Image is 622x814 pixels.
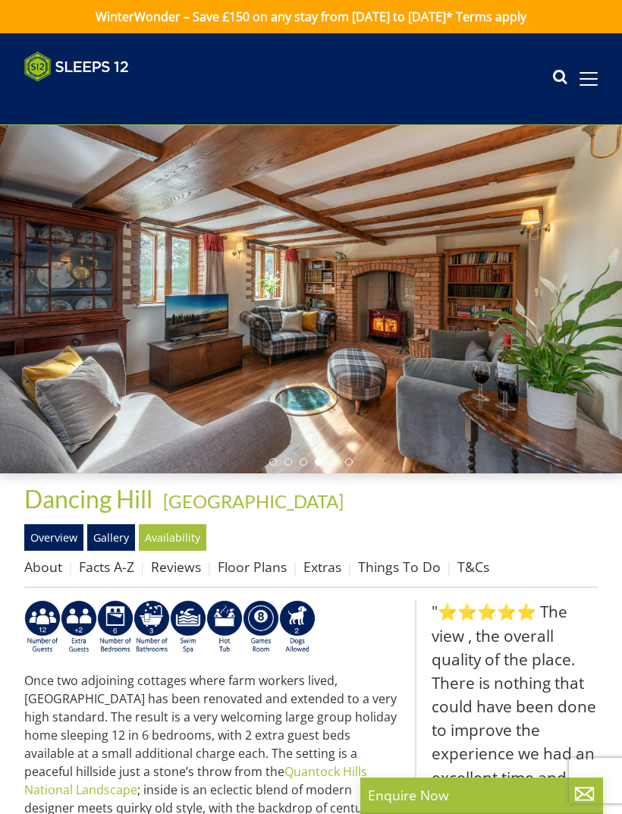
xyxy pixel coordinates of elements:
a: Overview [24,524,83,550]
a: Extras [303,558,341,576]
iframe: Customer reviews powered by Trustpilot [17,91,176,104]
a: Quantock Hills National Landscape [24,763,367,798]
a: About [24,558,62,576]
a: T&Cs [457,558,489,576]
img: AD_4nXcpX5uDwed6-YChlrI2BYOgXwgg3aqYHOhRm0XfZB-YtQW2NrmeCr45vGAfVKUq4uWnc59ZmEsEzoF5o39EWARlT1ewO... [206,600,243,655]
img: AD_4nXeGPOijBfXJOWn1DYat7hkbQLIrN48yJVYawtWbqLjbxj3dEWFa8cO9z0HszglWmBmNnq-EloQUXMJBCLMs01_EmkV6T... [170,600,206,655]
a: Reviews [151,558,201,576]
p: Enquire Now [368,785,595,805]
span: Dancing Hill [24,484,152,514]
span: - [157,490,344,512]
a: Gallery [87,524,135,550]
a: Floor Plans [218,558,287,576]
img: AD_4nXdrZMsjcYNLGsKuA84hRzvIbesVCpXJ0qqnwZoX5ch9Zjv73tWe4fnFRs2gJ9dSiUubhZXckSJX_mqrZBmYExREIfryF... [243,600,279,655]
a: Things To Do [358,558,441,576]
img: AD_4nXeP6WuvG491uY6i5ZIMhzz1N248Ei-RkDHdxvvjTdyF2JXhbvvI0BrTCyeHgyWBEg8oAgd1TvFQIsSlzYPCTB7K21VoI... [61,600,97,655]
a: Facts A-Z [79,558,134,576]
img: Sleeps 12 [24,52,129,82]
img: AD_4nXfrQBKCd8QKV6EcyfQTuP1fSIvoqRgLuFFVx4a_hKg6kgxib-awBcnbgLhyNafgZ22QHnlTp2OLYUAOUHgyjOLKJ1AgJ... [134,600,170,655]
img: AD_4nXfRzBlt2m0mIteXDhAcJCdmEApIceFt1SPvkcB48nqgTZkfMpQlDmULa47fkdYiHD0skDUgcqepViZHFLjVKS2LWHUqM... [97,600,134,655]
img: AD_4nXeyNBIiEViFqGkFxeZn-WxmRvSobfXIejYCAwY7p4slR9Pvv7uWB8BWWl9Rip2DDgSCjKzq0W1yXMRj2G_chnVa9wg_L... [24,600,61,655]
img: AD_4nXe7_8LrJK20fD9VNWAdfykBvHkWcczWBt5QOadXbvIwJqtaRaRf-iI0SeDpMmH1MdC9T1Vy22FMXzzjMAvSuTB5cJ7z5... [279,600,316,655]
a: [GEOGRAPHIC_DATA] [163,490,344,512]
a: Availability [139,524,206,550]
a: Dancing Hill [24,484,157,514]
